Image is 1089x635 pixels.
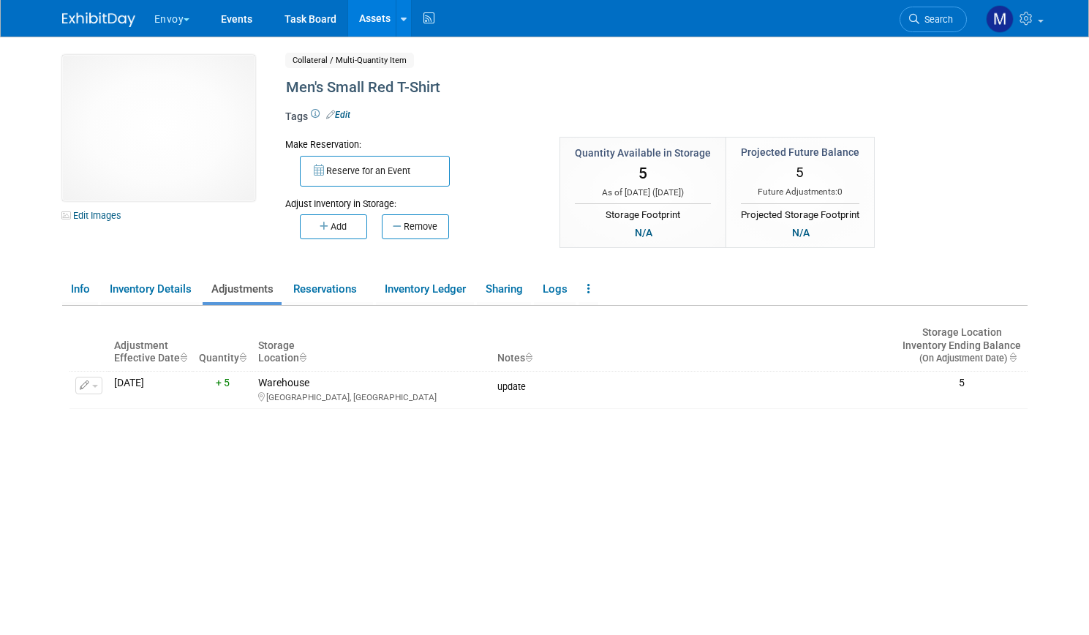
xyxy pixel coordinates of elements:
th: Notes : activate to sort column ascending [491,320,897,372]
a: Inventory Details [101,277,200,302]
div: Make Reservation: [285,137,538,151]
div: Projected Storage Footprint [741,203,859,222]
div: [GEOGRAPHIC_DATA], [GEOGRAPHIC_DATA] [258,390,486,403]
span: Collateral / Multi-Quantity Item [285,53,414,68]
div: Adjust Inventory in Storage: [285,187,538,211]
a: Edit Images [62,206,127,225]
a: Sharing [477,277,531,302]
a: Reservations [285,277,373,302]
button: Remove [382,214,449,239]
div: Tags [285,109,922,134]
th: Storage LocationInventory Ending Balance (On Adjustment Date) : activate to sort column ascending [897,320,1027,372]
span: [DATE] [655,187,681,198]
span: 5 [796,164,804,181]
div: N/A [630,225,657,241]
a: Adjustments [203,277,282,302]
div: Future Adjustments: [741,186,859,198]
img: Matt h [986,5,1014,33]
a: Info [62,277,98,302]
button: Reserve for an Event [300,156,450,187]
div: Quantity Available in Storage [575,146,711,160]
td: [DATE] [108,372,193,409]
img: ExhibitDay [62,12,135,27]
div: As of [DATE] ( ) [575,187,711,199]
div: 5 [903,377,1021,390]
img: View Asset Images [62,55,255,201]
th: Adjustment Effective Date : activate to sort column ascending [108,320,193,372]
span: 5 [638,165,647,182]
a: Search [900,7,967,32]
a: Inventory Ledger [376,277,474,302]
span: 0 [837,187,843,197]
span: Search [919,14,953,25]
div: Men's Small Red T-Shirt [281,75,922,101]
a: Edit [326,110,350,120]
div: Warehouse [258,377,486,403]
div: Projected Future Balance [741,145,859,159]
div: N/A [788,225,814,241]
span: (On Adjustment Date) [907,353,1007,364]
button: Add [300,214,367,239]
th: Quantity : activate to sort column ascending [193,320,252,372]
th: Storage Location : activate to sort column ascending [252,320,491,372]
span: + 5 [216,377,230,388]
div: update [497,377,891,393]
a: Logs [534,277,576,302]
div: Storage Footprint [575,203,711,222]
